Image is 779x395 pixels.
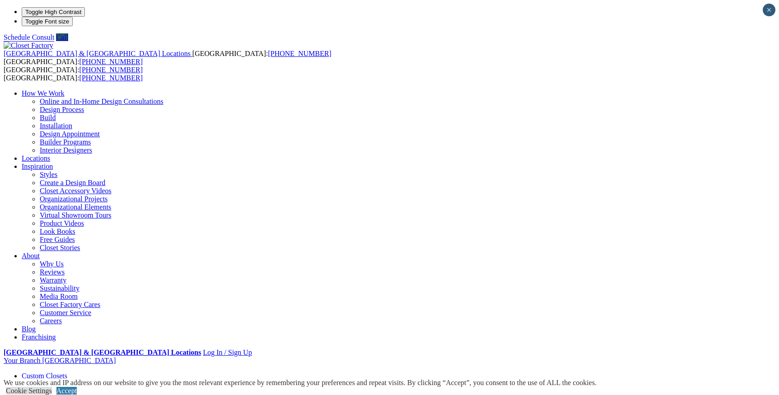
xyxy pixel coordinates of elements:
a: [GEOGRAPHIC_DATA] & [GEOGRAPHIC_DATA] Locations [4,349,201,356]
span: [GEOGRAPHIC_DATA]: [GEOGRAPHIC_DATA]: [4,66,143,82]
a: Careers [40,317,62,325]
a: Reviews [40,268,65,276]
a: Inspiration [22,163,53,170]
a: Builder Programs [40,138,91,146]
span: [GEOGRAPHIC_DATA] [42,357,116,364]
a: [PHONE_NUMBER] [268,50,331,57]
a: Virtual Showroom Tours [40,211,112,219]
a: Free Guides [40,236,75,243]
a: How We Work [22,89,65,97]
a: Schedule Consult [4,33,54,41]
a: Locations [22,154,50,162]
span: [GEOGRAPHIC_DATA]: [GEOGRAPHIC_DATA]: [4,50,331,65]
a: [PHONE_NUMBER] [79,66,143,74]
a: Customer Service [40,309,91,316]
a: Installation [40,122,72,130]
a: Your Branch [GEOGRAPHIC_DATA] [4,357,116,364]
span: Toggle Font size [25,18,69,25]
a: Create a Design Board [40,179,105,186]
button: Toggle Font size [22,17,73,26]
a: Closet Stories [40,244,80,251]
span: Toggle High Contrast [25,9,81,15]
a: Log In / Sign Up [203,349,252,356]
a: [PHONE_NUMBER] [79,74,143,82]
button: Close [763,4,775,16]
div: We use cookies and IP address on our website to give you the most relevant experience by remember... [4,379,597,387]
a: Why Us [40,260,64,268]
a: Organizational Projects [40,195,107,203]
a: About [22,252,40,260]
a: Styles [40,171,57,178]
a: Sustainability [40,284,79,292]
img: Closet Factory [4,42,53,50]
a: Organizational Elements [40,203,111,211]
a: Accept [56,387,77,395]
a: Call [56,33,68,41]
a: Custom Closets [22,372,67,380]
a: [PHONE_NUMBER] [79,58,143,65]
a: Franchising [22,333,56,341]
a: Online and In-Home Design Consultations [40,98,163,105]
a: Closet Factory Cares [40,301,100,308]
a: Design Appointment [40,130,100,138]
a: Design Process [40,106,84,113]
a: Cookie Settings [6,387,52,395]
a: Product Videos [40,219,84,227]
button: Toggle High Contrast [22,7,85,17]
a: Interior Designers [40,146,92,154]
span: Your Branch [4,357,40,364]
a: Media Room [40,293,78,300]
a: Build [40,114,56,121]
a: [GEOGRAPHIC_DATA] & [GEOGRAPHIC_DATA] Locations [4,50,192,57]
a: Closet Accessory Videos [40,187,112,195]
a: Warranty [40,276,66,284]
a: Blog [22,325,36,333]
span: [GEOGRAPHIC_DATA] & [GEOGRAPHIC_DATA] Locations [4,50,191,57]
a: Look Books [40,228,75,235]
